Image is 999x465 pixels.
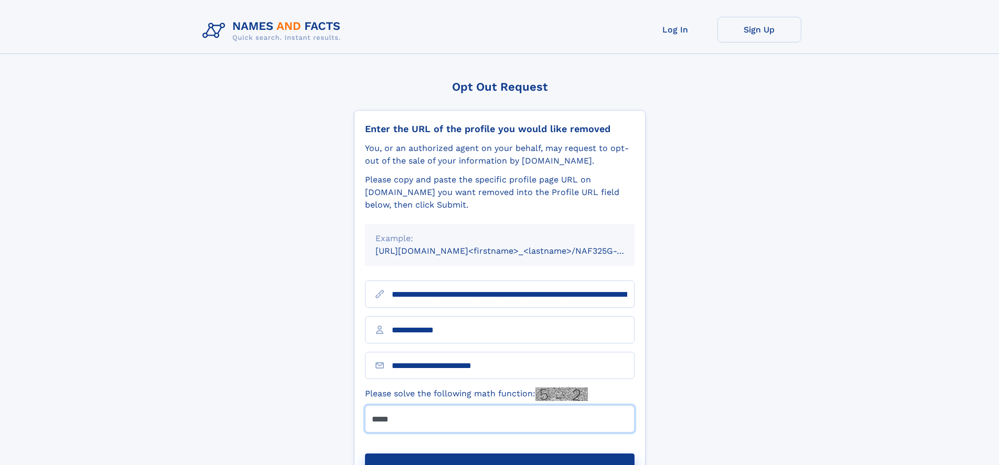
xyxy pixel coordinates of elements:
[375,246,654,256] small: [URL][DOMAIN_NAME]<firstname>_<lastname>/NAF325G-xxxxxxxx
[375,232,624,245] div: Example:
[354,80,646,93] div: Opt Out Request
[365,123,635,135] div: Enter the URL of the profile you would like removed
[198,17,349,45] img: Logo Names and Facts
[633,17,717,42] a: Log In
[365,174,635,211] div: Please copy and paste the specific profile page URL on [DOMAIN_NAME] you want removed into the Pr...
[717,17,801,42] a: Sign Up
[365,142,635,167] div: You, or an authorized agent on your behalf, may request to opt-out of the sale of your informatio...
[365,387,588,401] label: Please solve the following math function:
